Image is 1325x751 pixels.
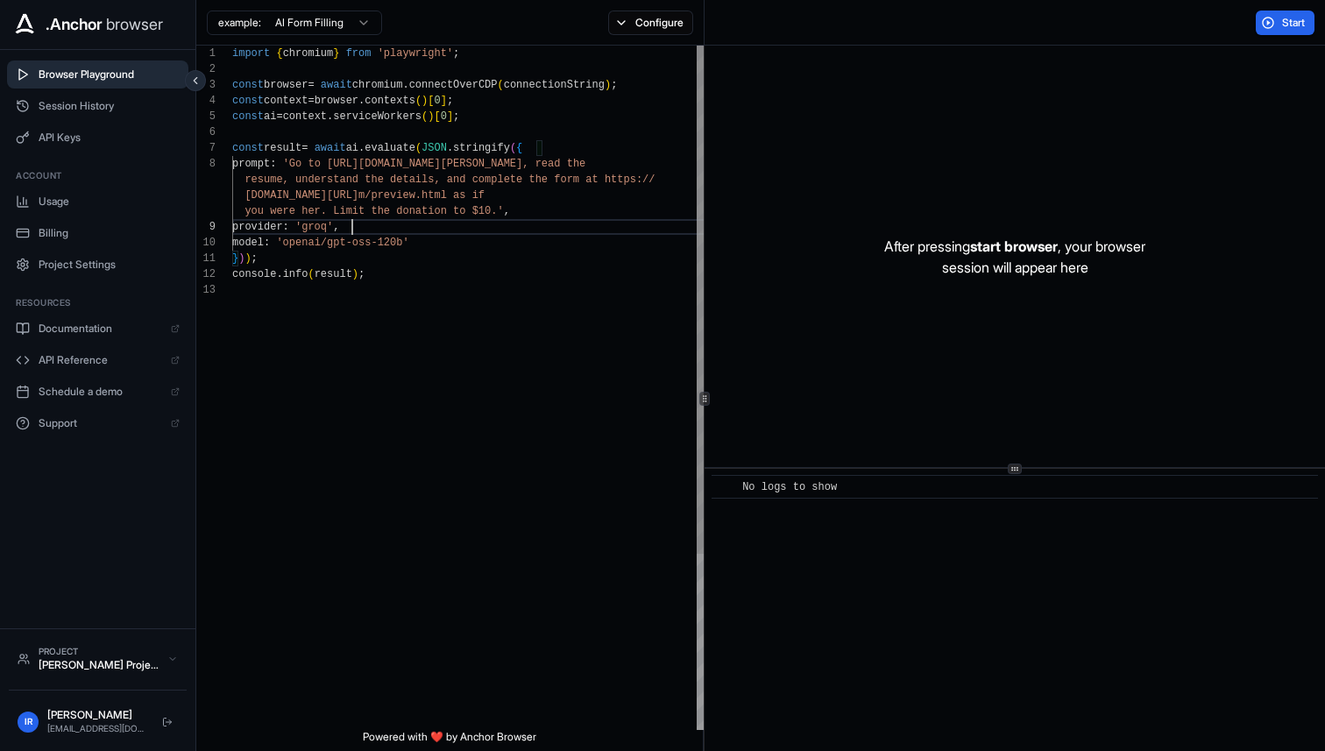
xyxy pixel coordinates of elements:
[742,481,837,493] span: No logs to show
[516,142,522,154] span: {
[196,251,216,266] div: 11
[39,322,162,336] span: Documentation
[7,409,188,437] a: Support
[548,158,585,170] span: ad the
[232,221,283,233] span: provider
[9,638,187,679] button: Project[PERSON_NAME] Project
[39,67,180,81] span: Browser Playground
[447,142,453,154] span: .
[16,169,180,182] h3: Account
[422,95,428,107] span: )
[510,142,516,154] span: (
[244,252,251,265] span: )
[196,156,216,172] div: 8
[352,79,403,91] span: chromium
[39,645,159,658] div: Project
[264,95,308,107] span: context
[308,95,314,107] span: =
[276,110,282,123] span: =
[308,79,314,91] span: =
[7,346,188,374] a: API Reference
[270,158,276,170] span: :
[283,268,308,280] span: info
[39,195,180,209] span: Usage
[428,110,434,123] span: )
[447,95,453,107] span: ;
[39,385,162,399] span: Schedule a demo
[441,95,447,107] span: ]
[196,93,216,109] div: 4
[157,712,178,733] button: Logout
[232,237,264,249] span: model
[1282,16,1307,30] span: Start
[409,79,498,91] span: connectOverCDP
[315,142,346,154] span: await
[25,715,32,728] span: IR
[218,16,261,30] span: example:
[232,252,238,265] span: }
[7,60,188,89] button: Browser Playground
[346,142,358,154] span: ai
[7,315,188,343] a: Documentation
[196,140,216,156] div: 7
[358,142,365,154] span: .
[365,95,415,107] span: contexts
[244,189,358,202] span: [DOMAIN_NAME][URL]
[276,237,408,249] span: 'openai/gpt-oss-120b'
[283,47,334,60] span: chromium
[327,110,333,123] span: .
[264,237,270,249] span: :
[264,79,308,91] span: browser
[884,236,1145,278] p: After pressing , your browser session will appear here
[106,12,163,37] span: browser
[315,95,358,107] span: browser
[244,174,560,186] span: resume, understand the details, and complete the f
[196,46,216,61] div: 1
[39,131,180,145] span: API Keys
[434,110,440,123] span: [
[1256,11,1314,35] button: Start
[185,70,206,91] button: Collapse sidebar
[970,237,1058,255] span: start browser
[244,205,503,217] span: you were her. Limit the donation to $10.'
[321,79,352,91] span: await
[7,251,188,279] button: Project Settings
[196,235,216,251] div: 10
[611,79,617,91] span: ;
[7,378,188,406] a: Schedule a demo
[358,268,365,280] span: ;
[46,12,103,37] span: .Anchor
[196,109,216,124] div: 5
[238,252,244,265] span: )
[196,124,216,140] div: 6
[7,188,188,216] button: Usage
[498,79,504,91] span: (
[315,268,352,280] span: result
[47,722,148,735] div: [EMAIL_ADDRESS][DOMAIN_NAME]
[196,61,216,77] div: 2
[232,268,276,280] span: console
[39,258,180,272] span: Project Settings
[232,158,270,170] span: prompt
[264,142,301,154] span: result
[453,47,459,60] span: ;
[47,708,148,722] div: [PERSON_NAME]
[196,266,216,282] div: 12
[441,110,447,123] span: 0
[352,268,358,280] span: )
[422,110,428,123] span: (
[11,11,39,39] img: Anchor Icon
[196,77,216,93] div: 3
[7,124,188,152] button: API Keys
[447,110,453,123] span: ]
[301,142,308,154] span: =
[422,142,447,154] span: JSON
[196,219,216,235] div: 9
[434,95,440,107] span: 0
[358,95,365,107] span: .
[378,47,453,60] span: 'playwright'
[16,296,180,309] h3: Resources
[415,95,422,107] span: (
[365,142,415,154] span: evaluate
[283,158,548,170] span: 'Go to [URL][DOMAIN_NAME][PERSON_NAME], re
